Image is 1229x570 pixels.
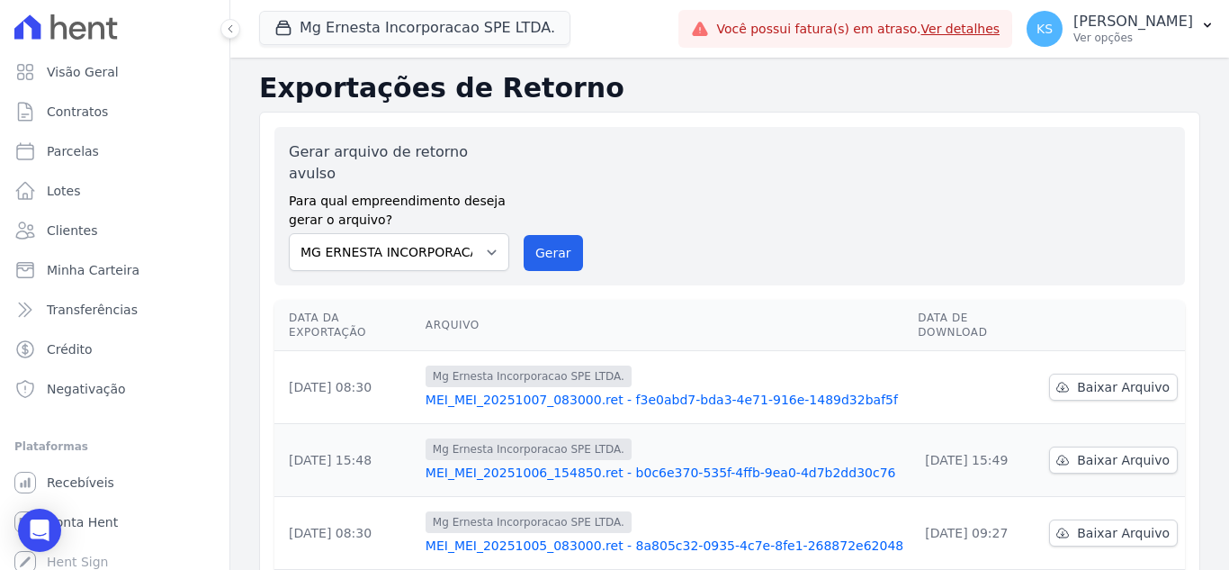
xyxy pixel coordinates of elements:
a: Baixar Arquivo [1049,447,1178,474]
a: Crédito [7,331,222,367]
a: Negativação [7,371,222,407]
div: Plataformas [14,436,215,457]
td: [DATE] 08:30 [274,497,418,570]
label: Para qual empreendimento deseja gerar o arquivo? [289,185,509,230]
p: [PERSON_NAME] [1073,13,1193,31]
span: Visão Geral [47,63,119,81]
button: KS [PERSON_NAME] Ver opções [1012,4,1229,54]
span: Recebíveis [47,474,114,492]
label: Gerar arquivo de retorno avulso [289,141,509,185]
a: Ver detalhes [921,22,1000,36]
button: Gerar [524,235,583,271]
th: Data de Download [911,300,1042,351]
span: Lotes [47,182,81,200]
h2: Exportações de Retorno [259,72,1200,104]
span: Baixar Arquivo [1077,378,1170,396]
span: Baixar Arquivo [1077,524,1170,542]
a: Contratos [7,94,222,130]
a: MEI_MEI_20251005_083000.ret - 8a805c32-0935-4c7e-8fe1-268872e62048 [426,537,903,555]
span: Crédito [47,340,93,358]
span: Transferências [47,301,138,319]
th: Arquivo [418,300,911,351]
a: Baixar Arquivo [1049,520,1178,547]
a: Conta Hent [7,504,222,540]
a: Transferências [7,292,222,328]
span: Mg Ernesta Incorporacao SPE LTDA. [426,511,632,533]
span: Contratos [47,103,108,121]
td: [DATE] 08:30 [274,351,418,424]
span: KS [1036,23,1053,35]
span: Clientes [47,222,97,240]
a: Baixar Arquivo [1049,374,1178,401]
span: Baixar Arquivo [1077,451,1170,469]
a: Parcelas [7,133,222,169]
div: Open Intercom Messenger [18,509,61,552]
span: Minha Carteira [47,261,139,279]
a: Minha Carteira [7,252,222,288]
a: Visão Geral [7,54,222,90]
span: Negativação [47,380,126,398]
th: Data da Exportação [274,300,418,351]
a: Recebíveis [7,465,222,501]
td: [DATE] 15:49 [911,424,1042,497]
span: Mg Ernesta Incorporacao SPE LTDA. [426,439,632,460]
span: Parcelas [47,142,99,160]
a: Clientes [7,213,222,249]
td: [DATE] 15:48 [274,424,418,497]
span: Mg Ernesta Incorporacao SPE LTDA. [426,366,632,387]
button: Mg Ernesta Incorporacao SPE LTDA. [259,11,570,45]
a: MEI_MEI_20251006_154850.ret - b0c6e370-535f-4ffb-9ea0-4d7b2dd30c76 [426,464,903,482]
p: Ver opções [1073,31,1193,45]
a: MEI_MEI_20251007_083000.ret - f3e0abd7-bda3-4e71-916e-1489d32baf5f [426,391,903,409]
a: Lotes [7,173,222,209]
span: Conta Hent [47,513,118,531]
span: Você possui fatura(s) em atraso. [716,20,1000,39]
td: [DATE] 09:27 [911,497,1042,570]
